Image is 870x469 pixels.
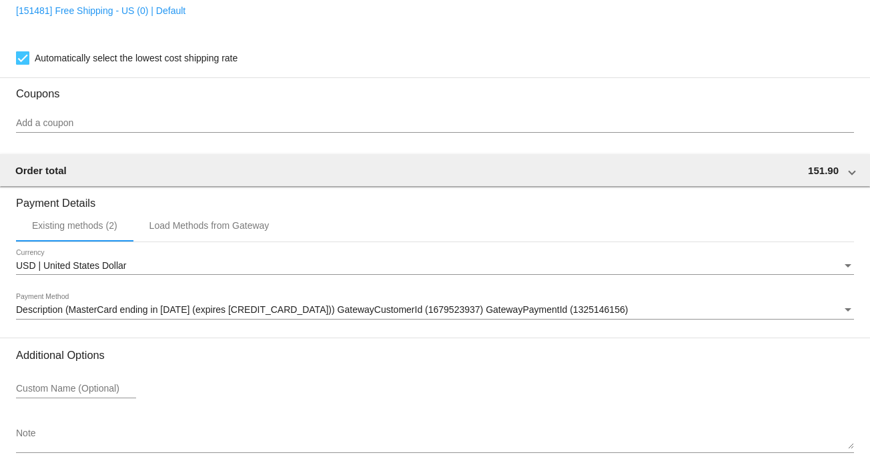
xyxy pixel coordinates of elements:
span: 151.90 [808,165,839,176]
input: Add a coupon [16,118,854,129]
h3: Payment Details [16,187,854,209]
span: Order total [15,165,67,176]
div: Existing methods (2) [32,220,117,231]
mat-select: Payment Method [16,305,854,316]
h3: Additional Options [16,349,854,362]
input: Custom Name (Optional) [16,384,136,394]
span: Description (MasterCard ending in [DATE] (expires [CREDIT_CARD_DATA])) GatewayCustomerId (1679523... [16,304,628,315]
mat-select: Currency [16,261,854,272]
div: Load Methods from Gateway [149,220,270,231]
span: Automatically select the lowest cost shipping rate [35,50,238,66]
span: USD | United States Dollar [16,260,126,271]
a: [151481] Free Shipping - US (0) | Default [16,5,185,16]
h3: Coupons [16,77,854,100]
